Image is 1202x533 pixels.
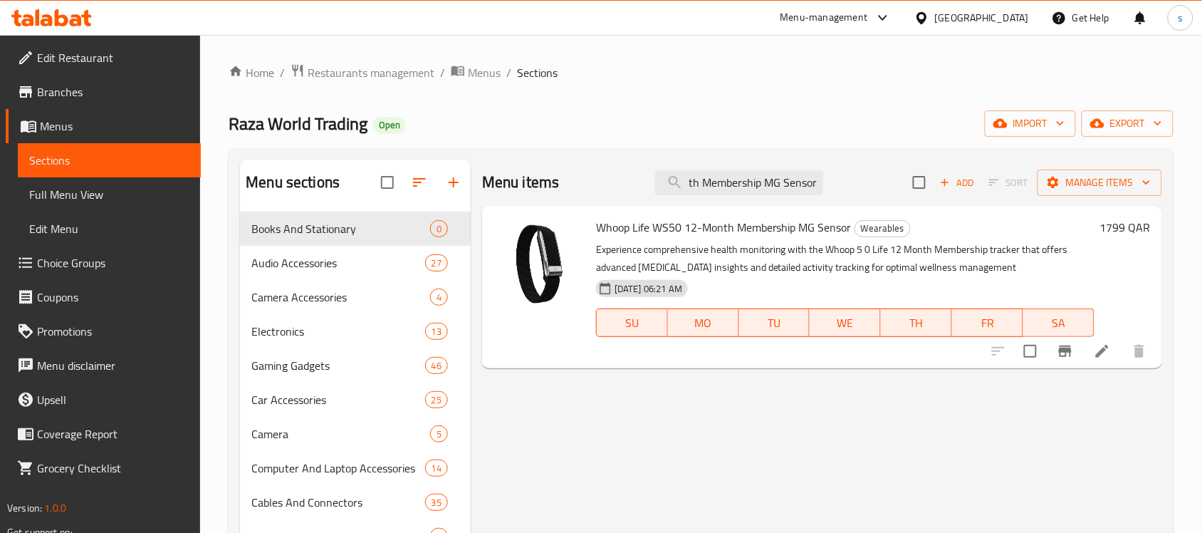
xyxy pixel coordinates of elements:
span: 1.0.0 [44,499,66,517]
span: 27 [426,257,447,270]
button: MO [668,309,739,337]
div: items [425,254,448,271]
span: Menu disclaimer [37,357,189,374]
span: Edit Menu [29,220,189,237]
span: 4 [431,291,447,304]
a: Upsell [6,383,201,417]
span: Car Accessories [251,391,424,408]
span: Upsell [37,391,189,408]
span: TU [745,313,805,333]
span: Select all sections [372,167,402,197]
div: Books And Stationary0 [240,212,471,246]
span: Choice Groups [37,254,189,271]
h2: Menu items [482,172,560,193]
li: / [280,64,285,81]
p: Experience comprehensive health monitoring with the Whoop 5 0 Life 12 Month Membership tracker th... [596,241,1094,276]
div: [GEOGRAPHIC_DATA] [935,10,1029,26]
span: Sections [517,64,558,81]
div: items [430,289,448,306]
span: 46 [426,359,447,373]
a: Promotions [6,314,201,348]
div: items [430,220,448,237]
span: Wearables [855,220,910,237]
li: / [506,64,511,81]
button: Manage items [1038,170,1162,196]
a: Coupons [6,280,201,314]
a: Home [229,64,274,81]
span: Select section first [980,172,1038,194]
span: 35 [426,496,447,509]
span: Sort sections [402,165,437,200]
span: Menus [40,118,189,135]
span: Promotions [37,323,189,340]
button: Add section [437,165,471,200]
a: Coverage Report [6,417,201,451]
button: delete [1122,334,1156,368]
button: Add [934,172,980,194]
div: items [425,323,448,340]
span: s [1178,10,1183,26]
div: Cables And Connectors35 [240,485,471,519]
a: Edit menu item [1094,343,1111,360]
a: Full Menu View [18,177,201,212]
span: export [1093,115,1162,133]
span: Gaming Gadgets [251,357,424,374]
a: Edit Restaurant [6,41,201,75]
span: Whoop Life WS50 12-Month Membership MG Sensor [596,217,852,238]
span: Restaurants management [308,64,434,81]
button: FR [952,309,1023,337]
span: 5 [431,428,447,441]
a: Sections [18,143,201,177]
span: SA [1029,313,1089,333]
span: Grocery Checklist [37,460,189,477]
h2: Menu sections [246,172,340,193]
button: import [985,110,1076,137]
div: items [425,460,448,477]
div: Menu-management [780,9,868,26]
button: Branch-specific-item [1048,334,1082,368]
span: Camera Accessories [251,289,430,306]
span: Edit Restaurant [37,49,189,66]
span: 14 [426,462,447,475]
div: Audio Accessories27 [240,246,471,280]
a: Grocery Checklist [6,451,201,485]
button: TU [739,309,810,337]
a: Choice Groups [6,246,201,280]
h6: 1799 QAR [1100,217,1151,237]
div: Camera5 [240,417,471,451]
span: Camera [251,425,430,443]
span: Add [938,175,976,191]
div: Wearables [855,220,911,237]
span: Audio Accessories [251,254,424,271]
button: TH [881,309,952,337]
span: Sections [29,152,189,169]
div: Open [373,117,406,134]
div: items [425,494,448,511]
span: Coupons [37,289,189,306]
span: import [996,115,1065,133]
a: Menus [451,63,501,82]
span: Cables And Connectors [251,494,424,511]
span: Full Menu View [29,186,189,203]
button: SU [596,309,668,337]
span: Select section [904,167,934,197]
span: FR [958,313,1018,333]
a: Restaurants management [291,63,434,82]
span: Computer And Laptop Accessories [251,460,424,477]
span: Raza World Trading [229,108,367,140]
span: Electronics [251,323,424,340]
li: / [440,64,445,81]
div: Electronics13 [240,314,471,348]
div: Computer And Laptop Accessories14 [240,451,471,485]
span: TH [887,313,946,333]
span: Manage items [1049,174,1151,192]
span: Add item [934,172,980,194]
input: search [655,170,823,195]
a: Edit Menu [18,212,201,246]
a: Branches [6,75,201,109]
img: Whoop Life WS50 12-Month Membership MG Sensor [493,217,585,309]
